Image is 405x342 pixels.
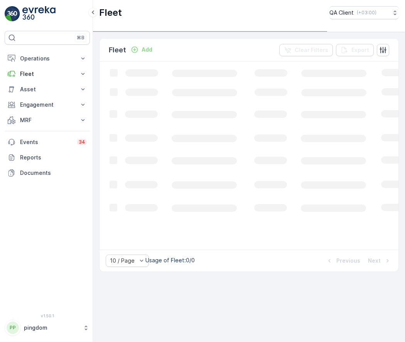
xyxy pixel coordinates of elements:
[22,6,56,22] img: logo_light-DOdMpM7g.png
[368,257,381,265] p: Next
[336,44,374,56] button: Export
[20,169,87,177] p: Documents
[5,313,90,318] span: v 1.50.1
[24,324,79,332] p: pingdom
[99,7,122,19] p: Fleet
[77,35,84,41] p: ⌘B
[20,85,74,93] p: Asset
[20,138,73,146] p: Events
[279,44,333,56] button: Clear Filters
[5,82,90,97] button: Asset
[367,256,392,265] button: Next
[295,46,328,54] p: Clear Filters
[20,70,74,78] p: Fleet
[329,6,399,19] button: QA Client(+03:00)
[5,97,90,112] button: Engagement
[20,154,87,161] p: Reports
[145,256,195,264] p: Usage of Fleet : 0/0
[109,45,126,55] p: Fleet
[20,116,74,124] p: MRF
[5,112,90,128] button: MRF
[5,6,20,22] img: logo
[20,101,74,109] p: Engagement
[5,165,90,181] a: Documents
[325,256,361,265] button: Previous
[7,322,19,334] div: PP
[142,46,152,54] p: Add
[128,45,155,54] button: Add
[79,139,85,145] p: 34
[5,150,90,165] a: Reports
[5,320,90,336] button: PPpingdom
[5,51,90,66] button: Operations
[20,55,74,62] p: Operations
[5,66,90,82] button: Fleet
[357,10,376,16] p: ( +03:00 )
[336,257,360,265] p: Previous
[351,46,369,54] p: Export
[329,9,354,17] p: QA Client
[5,134,90,150] a: Events34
